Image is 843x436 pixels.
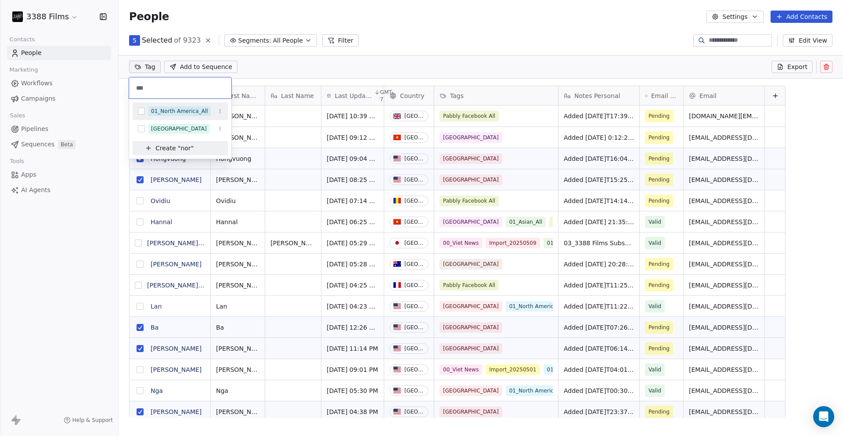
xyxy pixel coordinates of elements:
[151,107,208,115] div: 01_North America_All
[138,141,223,155] button: Create "nor"
[155,144,180,153] span: Create "
[133,102,228,155] div: Suggestions
[191,144,194,153] span: "
[151,125,207,133] div: [GEOGRAPHIC_DATA]
[180,144,191,153] span: nor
